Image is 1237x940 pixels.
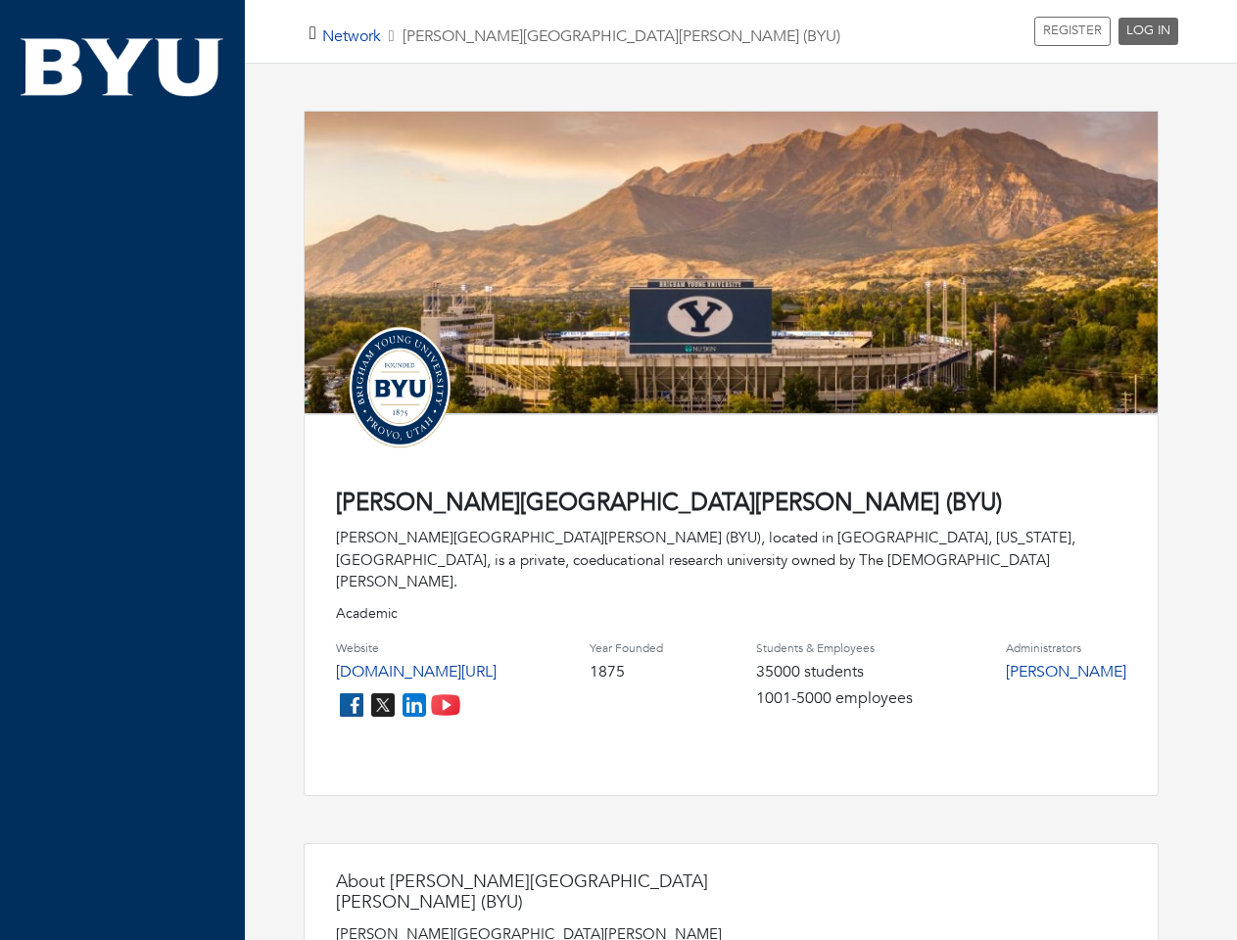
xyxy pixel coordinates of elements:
h4: Students & Employees [756,641,913,655]
a: [DOMAIN_NAME][URL] [336,661,497,682]
img: Untitled-design-3.png [336,323,463,450]
a: Network [322,25,381,47]
img: BYU.png [20,34,225,100]
p: Academic [336,603,1126,624]
img: linkedin_icon-84db3ca265f4ac0988026744a78baded5d6ee8239146f80404fb69c9eee6e8e7.png [399,689,430,721]
a: REGISTER [1034,17,1111,46]
div: [PERSON_NAME][GEOGRAPHIC_DATA][PERSON_NAME] (BYU), located in [GEOGRAPHIC_DATA], [US_STATE], [GEO... [336,527,1126,593]
h4: Year Founded [590,641,663,655]
h4: 1875 [590,663,663,681]
h4: 1001-5000 employees [756,689,913,708]
img: facebook_icon-256f8dfc8812ddc1b8eade64b8eafd8a868ed32f90a8d2bb44f507e1979dbc24.png [336,689,367,721]
img: twitter_icon-7d0bafdc4ccc1285aa2013833b377ca91d92330db209b8298ca96278571368c9.png [367,689,399,721]
a: [PERSON_NAME] [1006,661,1126,682]
h5: [PERSON_NAME][GEOGRAPHIC_DATA][PERSON_NAME] (BYU) [322,27,840,46]
img: lavell-edwards-stadium.jpg [305,112,1158,432]
h4: About [PERSON_NAME][GEOGRAPHIC_DATA][PERSON_NAME] (BYU) [336,871,728,914]
h4: [PERSON_NAME][GEOGRAPHIC_DATA][PERSON_NAME] (BYU) [336,490,1126,518]
h4: Administrators [1006,641,1126,655]
a: LOG IN [1118,18,1178,45]
h4: 35000 students [756,663,913,681]
h4: Website [336,641,497,655]
img: youtube_icon-fc3c61c8c22f3cdcae68f2f17984f5f016928f0ca0694dd5da90beefb88aa45e.png [430,689,461,721]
